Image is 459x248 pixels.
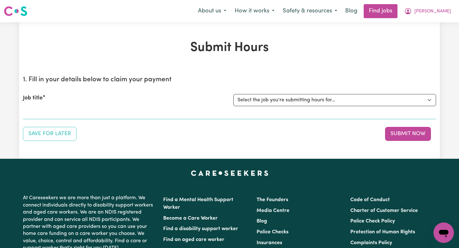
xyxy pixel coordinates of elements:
[257,197,288,202] a: The Founders
[4,5,27,17] img: Careseekers logo
[433,222,454,243] iframe: Button to launch messaging window
[23,40,436,55] h1: Submit Hours
[414,8,451,15] span: [PERSON_NAME]
[163,197,233,210] a: Find a Mental Health Support Worker
[350,230,415,235] a: Protection of Human Rights
[163,237,224,242] a: Find an aged care worker
[341,4,361,18] a: Blog
[23,76,436,84] h2: 1. Fill in your details below to claim your payment
[350,208,418,213] a: Charter of Customer Service
[385,127,431,141] button: Submit your job report
[23,127,76,141] button: Save your job report
[194,4,230,18] button: About us
[350,197,390,202] a: Code of Conduct
[191,170,268,175] a: Careseekers home page
[163,226,238,231] a: Find a disability support worker
[364,4,397,18] a: Find jobs
[400,4,455,18] button: My Account
[163,216,218,221] a: Become a Care Worker
[350,240,392,245] a: Complaints Policy
[257,219,267,224] a: Blog
[257,208,289,213] a: Media Centre
[257,230,288,235] a: Police Checks
[350,219,395,224] a: Police Check Policy
[4,4,27,18] a: Careseekers logo
[230,4,279,18] button: How it works
[279,4,341,18] button: Safety & resources
[257,240,282,245] a: Insurances
[23,94,43,102] label: Job title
